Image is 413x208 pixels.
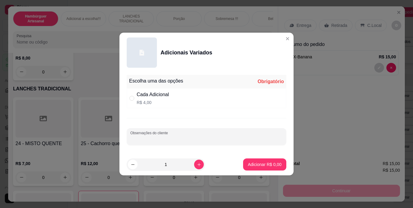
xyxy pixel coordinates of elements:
button: decrease-product-quantity [128,160,138,169]
button: increase-product-quantity [194,160,204,169]
div: Obrigatório [258,78,284,85]
div: Escolha uma das opções [129,77,183,85]
button: Close [283,34,292,44]
p: R$ 4,00 [137,99,169,106]
button: Adicionar R$ 0,00 [243,158,286,171]
p: Adicionar R$ 0,00 [248,161,281,167]
label: Observações do cliente [130,130,170,135]
input: Observações do cliente [130,136,283,142]
div: Adicionais Variados [161,48,212,57]
div: Cada Adicional [137,91,169,98]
